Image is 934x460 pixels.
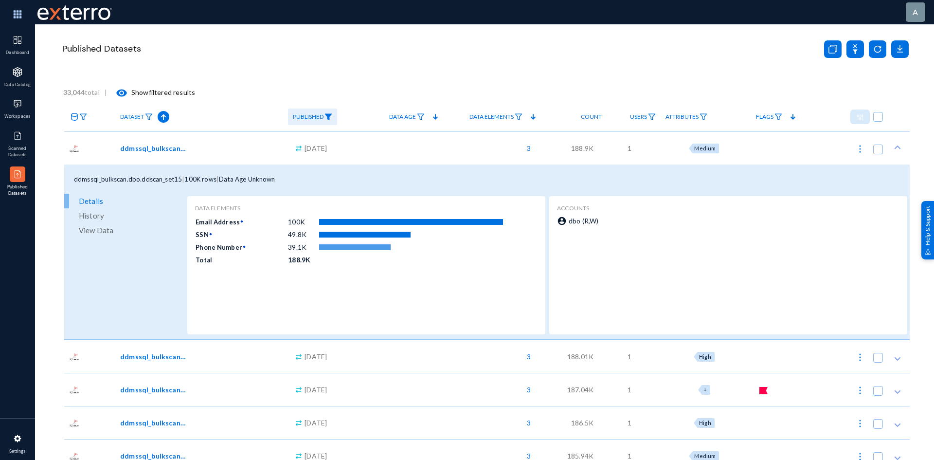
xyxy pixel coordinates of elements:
span: Dashboard [2,50,34,56]
span: Dataset [120,113,144,120]
span: 186.5K [571,418,593,428]
td: Email Address [195,216,287,227]
span: Details [79,194,103,208]
img: icon-dashboard.svg [13,35,22,45]
img: icon-filter.svg [145,113,153,120]
img: icon-more.svg [855,352,865,362]
img: icon-more.svg [855,419,865,428]
img: icon-settings.svg [13,434,22,443]
img: icon-more.svg [855,144,865,154]
img: icon-published.svg [13,131,22,141]
span: History [79,208,104,223]
img: sqlserver.png [69,143,80,154]
span: 187.04K [567,385,593,395]
div: Help & Support [921,201,934,259]
span: 3 [522,385,531,395]
td: Total [195,254,287,265]
img: icon-filter.svg [774,113,782,120]
span: Data Age Unknown [219,175,275,183]
a: Flags [751,109,787,126]
span: dbo (R,W) [569,217,598,225]
span: total [63,88,105,96]
td: SSN [195,228,287,240]
img: help_support.svg [925,248,931,255]
span: a [913,7,918,17]
span: 100K rows [184,175,216,183]
div: Data Elements [195,204,538,213]
a: Details [64,194,185,208]
img: icon-filter.svg [648,113,656,120]
b: 33,044 [63,88,85,96]
span: Workspaces [2,113,34,120]
span: Show filtered results [107,88,195,96]
a: Attributes [661,109,712,126]
span: Published Datasets [2,184,34,197]
a: View Data [64,223,185,238]
span: Published [293,113,323,120]
span: High [699,353,711,360]
span: | [105,88,107,96]
span: Scanned Datasets [2,146,34,159]
span: Settings [2,448,34,455]
span: Published Datasets [62,42,141,55]
td: 49.8K [287,228,318,241]
img: app launcher [3,4,32,25]
img: icon-filter.svg [700,113,707,120]
mat-icon: account_circle [557,216,569,226]
span: Data Age [389,113,416,120]
a: Data Age [384,109,430,126]
span: [DATE] [305,351,327,362]
span: 3 [522,143,531,153]
img: icon-more.svg [855,386,865,395]
span: 1 [628,143,631,153]
a: History [64,208,185,223]
span: ddmssql_bulkscan.dbo.ddscan_set15 [74,175,182,183]
span: Data Catalog [2,82,34,89]
span: 3 [522,418,531,428]
span: 1 [628,418,631,428]
img: icon-published.svg [13,169,22,179]
a: Dataset [115,109,158,126]
span: [DATE] [305,418,327,428]
span: High [699,420,711,426]
div: a [913,6,918,18]
img: icon-filter-filled.svg [324,113,332,120]
td: Phone Number [195,241,287,253]
span: 188.9K [571,143,593,153]
td: 39.1K [287,241,318,254]
span: Medium [694,453,716,459]
img: icon-applications.svg [13,67,22,77]
td: 188.9K [287,254,318,266]
span: ddmssql_bulkscan.dbo.ddscan_set15 [120,143,186,153]
span: View Data [79,223,113,238]
img: exterro-work-mark.svg [37,5,112,20]
img: sqlserver.png [69,385,80,395]
span: 1 [628,351,631,362]
img: icon-workspace.svg [13,99,22,109]
span: + [703,386,707,393]
span: | [216,175,219,183]
span: ddmssql_bulkscan.dbo.ddscan_set03 [120,351,186,362]
span: 1 [628,385,631,395]
span: ddmssql_bulkscan.dbo.ddscan_set18 [120,385,186,395]
span: Attributes [665,113,699,120]
mat-icon: visibility [116,87,127,99]
a: Published [288,109,337,126]
span: 188.01K [567,351,593,362]
td: 100K [287,216,318,228]
img: icon-filter.svg [417,113,425,120]
span: [DATE] [305,385,327,395]
span: Data Elements [469,113,514,120]
span: ddmssql_bulkscan.dbo.ddscan_set20 [120,418,186,428]
img: sqlserver.png [69,418,80,428]
span: Flags [756,113,773,120]
span: Users [630,113,647,120]
div: accounts [557,204,899,213]
img: sqlserver.png [69,351,80,362]
span: Medium [694,145,716,151]
span: | [182,175,184,183]
span: [DATE] [305,143,327,153]
img: icon-filter.svg [515,113,522,120]
a: Users [625,109,661,126]
span: Count [581,113,602,120]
